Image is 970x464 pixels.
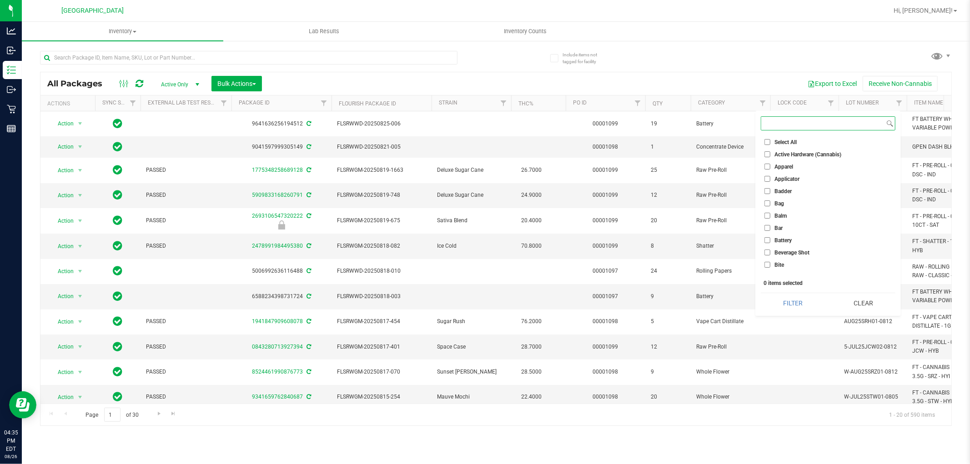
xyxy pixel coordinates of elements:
a: 00001097 [593,268,618,274]
span: Inventory [22,27,223,35]
span: Hi, [PERSON_NAME]! [894,7,953,14]
a: 9341659762840687 [252,394,303,400]
span: Space Case [437,343,506,351]
button: Bulk Actions [211,76,262,91]
span: Raw Pre-Roll [696,166,765,175]
a: 00001099 [593,243,618,249]
span: FLSRWWD-20250825-006 [337,120,426,128]
span: 8 [651,242,685,250]
span: FLSRWGM-20250819-1663 [337,166,426,175]
a: Item Name [914,100,943,106]
div: Actions [47,100,91,107]
span: Sativa Blend [437,216,506,225]
a: Filter [824,95,839,111]
a: 1775348258689128 [252,167,303,173]
span: In Sync [113,340,123,353]
span: select [75,366,86,379]
span: 28.5000 [517,365,546,379]
span: FLSRWWD-20250818-010 [337,267,426,275]
span: PASSED [146,216,226,225]
a: 00001097 [593,293,618,299]
span: Lab Results [297,27,352,35]
input: Applicator [764,176,770,182]
span: Include items not tagged for facility [563,51,608,65]
span: PASSED [146,368,226,376]
a: 00001099 [593,120,618,127]
span: Sync from Compliance System [305,213,311,219]
div: 9641636256194512 [230,120,333,128]
span: 26.7000 [517,164,546,177]
span: FLSRWGM-20250817-070 [337,368,426,376]
span: In Sync [113,315,123,328]
span: PASSED [146,191,226,200]
span: In Sync [113,264,123,277]
span: Sugar Rush [437,317,506,326]
span: Bar [774,225,783,231]
span: W-AUG25SRZ01-0812 [844,368,901,376]
a: Category [698,100,725,106]
span: Sync from Compliance System [305,369,311,375]
span: select [75,215,86,227]
span: Applicator [774,176,799,182]
span: 25 [651,166,685,175]
span: Active Hardware (Cannabis) [774,152,841,157]
span: Sync from Compliance System [305,344,311,350]
inline-svg: Retail [7,105,16,114]
a: THC% [518,100,533,107]
a: Filter [755,95,770,111]
input: Apparel [764,164,770,170]
a: Go to the next page [152,408,166,420]
span: Concentrate Device [696,143,765,151]
span: In Sync [113,117,123,130]
span: Bulk Actions [217,80,256,87]
span: Action [50,189,74,202]
span: Action [50,164,74,177]
input: Battery [764,237,770,243]
span: PASSED [146,317,226,326]
a: 0843280713927394 [252,344,303,350]
a: Filter [892,95,907,111]
span: Bag [774,201,784,206]
button: Receive Non-Cannabis [863,76,938,91]
a: Filter [216,95,231,111]
span: PASSED [146,166,226,175]
span: Whole Flower [696,393,765,401]
a: 8524461990876773 [252,369,303,375]
a: PO ID [573,100,587,106]
span: Raw Pre-Roll [696,343,765,351]
inline-svg: Outbound [7,85,16,94]
span: Sync from Compliance System [305,293,311,299]
span: select [75,140,86,153]
a: Go to the last page [167,408,180,420]
input: Search Package ID, Item Name, SKU, Lot or Part Number... [40,51,457,65]
span: Battery [696,120,765,128]
a: Lock Code [778,100,807,106]
span: FLSRWGM-20250818-082 [337,242,426,250]
input: Badder [764,188,770,194]
span: Bite [774,262,784,268]
span: Vape Cart Distillate [696,317,765,326]
a: Filter [126,95,141,111]
span: 24.9000 [517,189,546,202]
a: 00001098 [593,318,618,324]
span: 19 [651,120,685,128]
a: 00001099 [593,344,618,350]
span: Sync from Compliance System [305,318,311,324]
span: Sync from Compliance System [305,192,311,198]
span: In Sync [113,140,123,153]
span: Action [50,117,74,130]
span: select [75,391,86,404]
a: Flourish Package ID [339,100,396,107]
span: select [75,240,86,253]
span: Ice Cold [437,242,506,250]
span: Action [50,340,74,353]
span: Action [50,265,74,278]
a: 2478991984495380 [252,243,303,249]
span: 1 [651,143,685,151]
span: Beverage Shot [774,250,809,255]
span: PASSED [146,343,226,351]
input: Search [761,117,885,130]
inline-svg: Reports [7,124,16,133]
span: 70.8000 [517,239,546,253]
span: Mauve Mochi [437,393,506,401]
